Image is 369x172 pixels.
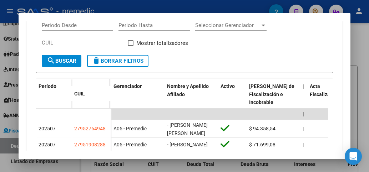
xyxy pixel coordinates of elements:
[221,83,235,89] span: Activo
[42,55,81,67] button: Buscar
[167,122,208,136] span: - [PERSON_NAME] [PERSON_NAME]
[218,79,246,126] datatable-header-cell: Activo
[307,79,350,126] datatable-header-cell: Acta Fiscalizacion
[310,83,340,97] span: Acta Fiscalizacion
[36,79,71,109] datatable-header-cell: Período
[303,126,304,131] span: |
[39,142,56,147] span: 202507
[39,83,56,89] span: Período
[74,142,106,147] span: 27951908288
[111,79,164,126] datatable-header-cell: Gerenciador
[136,39,188,47] span: Mostrar totalizadores
[249,83,294,105] span: [PERSON_NAME] de Fiscalización e Incobrable
[113,83,142,89] span: Gerenciador
[74,91,85,97] span: CUIL
[249,142,276,147] span: $ 71.699,08
[92,56,101,65] mat-icon: delete
[92,58,143,64] span: Borrar Filtros
[39,126,56,131] span: 202507
[167,142,208,147] span: - [PERSON_NAME]
[345,148,362,165] div: Open Intercom Messenger
[246,79,300,126] datatable-header-cell: Deuda Bruta Neto de Fiscalización e Incobrable
[195,22,260,28] span: Seleccionar Gerenciador
[164,79,218,126] datatable-header-cell: Nombre y Apellido Afiliado
[47,58,76,64] span: Buscar
[87,55,148,67] button: Borrar Filtros
[47,56,55,65] mat-icon: search
[303,83,304,89] span: |
[113,142,147,147] span: A05 - Premedic
[113,126,147,131] span: A05 - Premedic
[249,126,276,131] span: $ 94.358,54
[167,83,209,97] span: Nombre y Apellido Afiliado
[303,142,304,147] span: |
[300,79,307,126] datatable-header-cell: |
[71,86,111,101] datatable-header-cell: CUIL
[303,111,304,117] span: |
[74,126,106,131] span: 27952764948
